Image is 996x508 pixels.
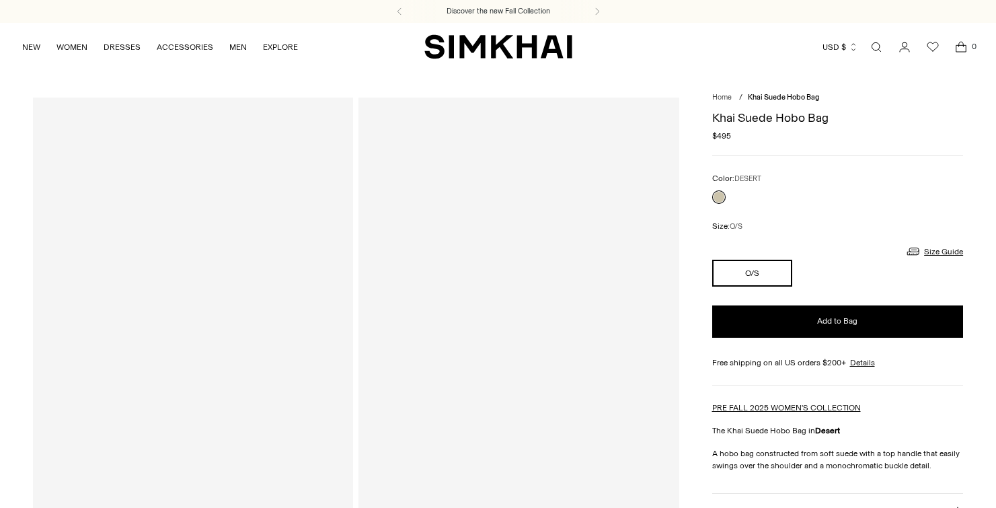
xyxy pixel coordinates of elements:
[822,32,858,62] button: USD $
[863,34,890,61] a: Open search modal
[229,32,247,62] a: MEN
[424,34,572,60] a: SIMKHAI
[22,32,40,62] a: NEW
[968,40,980,52] span: 0
[712,130,731,142] span: $495
[712,172,761,185] label: Color:
[817,316,857,327] span: Add to Bag
[712,93,732,102] a: Home
[712,357,964,369] div: Free shipping on all US orders $200+
[734,174,761,183] span: DESERT
[712,260,792,287] button: O/S
[730,222,742,231] span: O/S
[712,425,964,437] p: The Khai Suede Hobo Bag in
[850,357,875,369] a: Details
[712,305,964,338] button: Add to Bag
[739,92,742,104] div: /
[104,32,141,62] a: DRESSES
[712,403,861,412] a: PRE FALL 2025 WOMEN'S COLLECTION
[712,112,964,124] h1: Khai Suede Hobo Bag
[712,220,742,233] label: Size:
[948,34,974,61] a: Open cart modal
[905,243,963,260] a: Size Guide
[891,34,918,61] a: Go to the account page
[56,32,87,62] a: WOMEN
[447,6,550,17] a: Discover the new Fall Collection
[712,447,964,472] p: A hobo bag constructed from soft suede with a top handle that easily swings over the shoulder and...
[815,426,840,435] strong: Desert
[157,32,213,62] a: ACCESSORIES
[919,34,946,61] a: Wishlist
[748,93,819,102] span: Khai Suede Hobo Bag
[263,32,298,62] a: EXPLORE
[712,92,964,104] nav: breadcrumbs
